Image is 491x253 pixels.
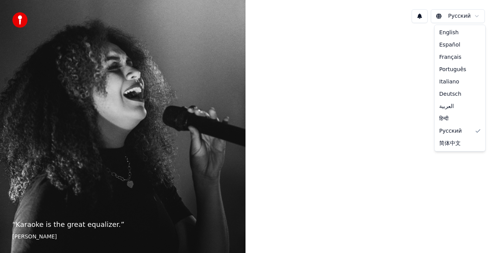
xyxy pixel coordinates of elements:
[439,90,461,98] span: Deutsch
[439,115,448,123] span: हिन्दी
[439,66,466,73] span: Português
[439,103,454,110] span: العربية
[439,53,461,61] span: Français
[439,41,460,49] span: Español
[439,29,459,37] span: English
[439,140,461,147] span: 简体中文
[439,78,459,86] span: Italiano
[439,127,462,135] span: Русский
